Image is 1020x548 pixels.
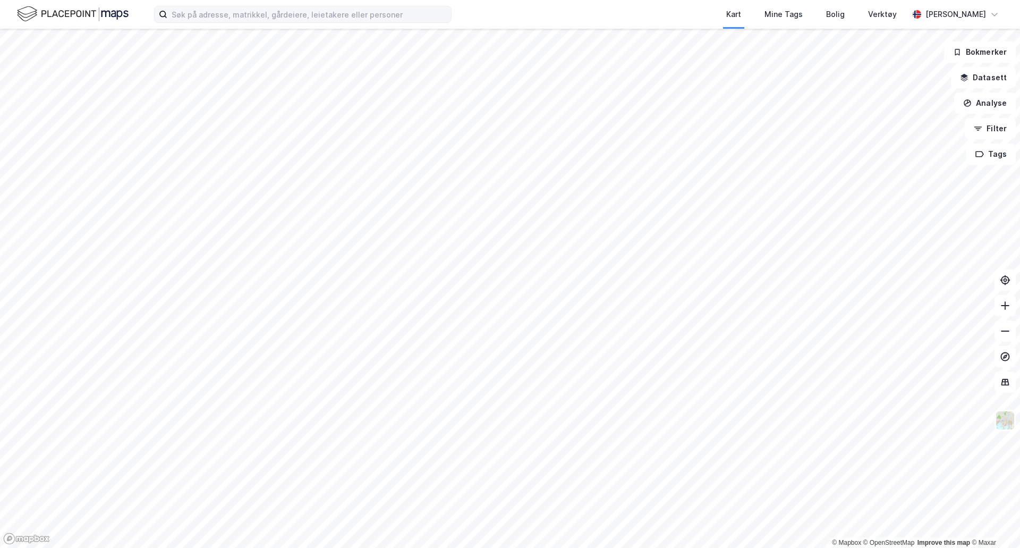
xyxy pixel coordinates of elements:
[868,8,897,21] div: Verktøy
[764,8,803,21] div: Mine Tags
[17,5,129,23] img: logo.f888ab2527a4732fd821a326f86c7f29.svg
[167,6,451,22] input: Søk på adresse, matrikkel, gårdeiere, leietakere eller personer
[967,497,1020,548] div: Kontrollprogram for chat
[967,497,1020,548] iframe: Chat Widget
[726,8,741,21] div: Kart
[826,8,845,21] div: Bolig
[925,8,986,21] div: [PERSON_NAME]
